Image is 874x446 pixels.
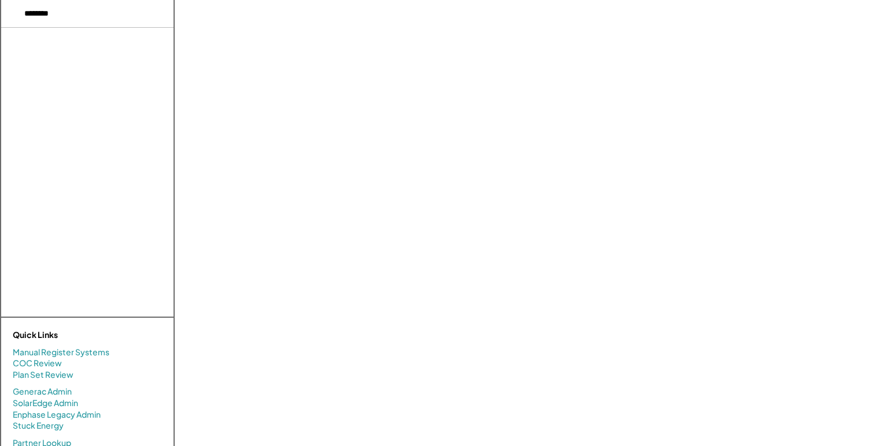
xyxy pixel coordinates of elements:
a: COC Review [13,358,62,369]
a: Plan Set Review [13,369,73,381]
a: Enphase Legacy Admin [13,409,101,421]
a: Generac Admin [13,386,72,397]
a: Manual Register Systems [13,347,109,358]
div: Quick Links [13,329,128,341]
a: SolarEdge Admin [13,397,78,409]
a: Stuck Energy [13,420,64,432]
